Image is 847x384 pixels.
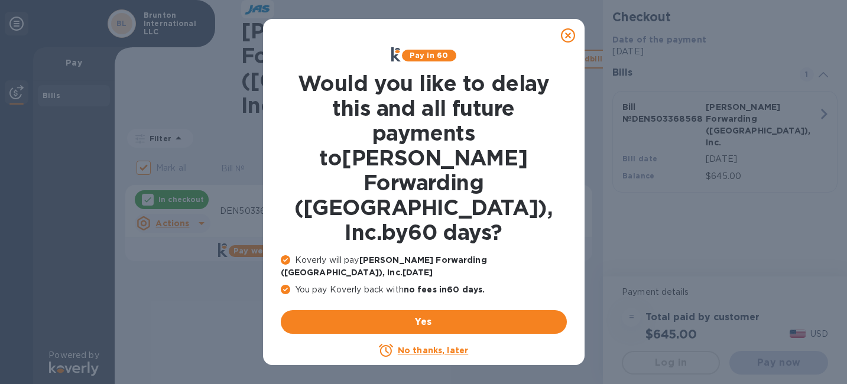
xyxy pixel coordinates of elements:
[398,346,468,355] u: No thanks, later
[281,310,567,334] button: Yes
[290,315,557,329] span: Yes
[281,255,487,277] b: [PERSON_NAME] Forwarding ([GEOGRAPHIC_DATA]), Inc. [DATE]
[410,51,448,60] b: Pay in 60
[281,254,567,279] p: Koverly will pay
[404,285,485,294] b: no fees in 60 days .
[281,71,567,245] h1: Would you like to delay this and all future payments to [PERSON_NAME] Forwarding ([GEOGRAPHIC_DAT...
[281,284,567,296] p: You pay Koverly back with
